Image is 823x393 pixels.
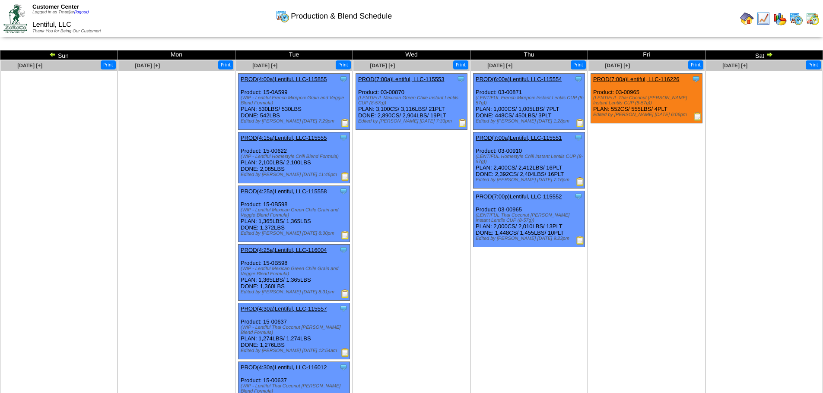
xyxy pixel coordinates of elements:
div: Edited by [PERSON_NAME] [DATE] 12:54am [241,348,350,353]
a: [DATE] [+] [605,63,630,69]
img: Production Report [341,172,350,181]
div: Product: 15-0B598 PLAN: 1,365LBS / 1,365LBS DONE: 1,360LBS [238,245,350,301]
div: (WIP - Lentiful Mexican Green Chile Grain and Veggie Blend Formula) [241,266,350,277]
div: Edited by [PERSON_NAME] [DATE] 8:30pm [241,231,350,236]
img: Production Report [341,231,350,239]
td: Fri [588,50,705,60]
td: Sun [0,50,118,60]
div: (LENTIFUL French Mirepoix Instant Lentils CUP (8-57g)) [476,95,585,106]
img: Tooltip [574,192,583,201]
div: (LENTIFUL Thai Coconut [PERSON_NAME] Instant Lentils CUP (8-57g)) [593,95,702,106]
a: PROD(4:30a)Lentiful, LLC-115557 [241,305,327,312]
div: (WIP - Lentiful Mexican Green Chile Grain and Veggie Blend Formula) [241,208,350,218]
img: Tooltip [457,75,465,83]
img: arrowright.gif [766,51,773,58]
button: Print [453,60,468,69]
button: Print [806,60,821,69]
img: graph.gif [773,12,787,25]
img: Production Report [341,119,350,127]
a: PROD(7:00a)Lentiful, LLC-115553 [358,76,444,82]
div: Edited by [PERSON_NAME] [DATE] 6:06pm [593,112,702,117]
div: Product: 03-00965 PLAN: 552CS / 555LBS / 4PLT [591,74,702,123]
img: Tooltip [574,75,583,83]
img: line_graph.gif [756,12,770,25]
button: Print [571,60,586,69]
div: Edited by [PERSON_NAME] [DATE] 1:28pm [476,119,585,124]
td: Wed [353,50,470,60]
img: Tooltip [339,363,348,371]
button: Print [101,60,116,69]
button: Print [218,60,233,69]
td: Sat [705,50,823,60]
img: Tooltip [692,75,700,83]
button: Print [336,60,351,69]
button: Print [688,60,703,69]
div: Edited by [PERSON_NAME] [DATE] 7:16pm [476,177,585,182]
div: Edited by [PERSON_NAME] [DATE] 7:29pm [241,119,350,124]
img: Tooltip [339,187,348,195]
a: [DATE] [+] [487,63,512,69]
div: (WIP - Lentiful Homestyle Chili Blend Formula) [241,154,350,159]
td: Tue [235,50,353,60]
img: Production Report [341,289,350,298]
div: Product: 15-0A599 PLAN: 530LBS / 530LBS DONE: 542LBS [238,74,350,130]
div: Product: 15-00622 PLAN: 2,100LBS / 2,100LBS DONE: 2,085LBS [238,132,350,183]
img: Tooltip [574,133,583,142]
img: Production Report [341,348,350,357]
span: Lentiful, LLC [32,21,71,28]
div: (WIP - Lentiful Thai Coconut [PERSON_NAME] Blend Formula) [241,325,350,335]
span: Logged in as Tmadjar [32,10,89,15]
a: [DATE] [+] [135,63,160,69]
div: (WIP - Lentiful French Mirepoix Grain and Veggie Blend Formula) [241,95,350,106]
div: (LENTIFUL Homestyle Chili Instant Lentils CUP (8-57g)) [476,154,585,164]
a: (logout) [74,10,89,15]
img: calendarinout.gif [806,12,820,25]
a: PROD(4:25a)Lentiful, LLC-115558 [241,188,327,195]
a: PROD(4:15a)Lentiful, LLC-115555 [241,135,327,141]
img: Production Report [576,236,585,245]
img: Tooltip [339,75,348,83]
a: PROD(7:00a)Lentiful, LLC-116226 [593,76,679,82]
img: arrowleft.gif [49,51,56,58]
a: PROD(4:25a)Lentiful, LLC-116004 [241,247,327,253]
div: Product: 15-0B598 PLAN: 1,365LBS / 1,365LBS DONE: 1,372LBS [238,186,350,242]
a: PROD(6:00a)Lentiful, LLC-115554 [476,76,562,82]
div: Edited by [PERSON_NAME] [DATE] 7:33pm [358,119,467,124]
a: [DATE] [+] [252,63,277,69]
img: calendarprod.gif [789,12,803,25]
div: (LENTIFUL Thai Coconut [PERSON_NAME] Instant Lentils CUP (8-57g)) [476,213,585,223]
img: Production Report [693,112,702,121]
div: Product: 03-00871 PLAN: 1,000CS / 1,005LBS / 7PLT DONE: 448CS / 450LBS / 3PLT [473,74,585,130]
img: Tooltip [339,245,348,254]
td: Thu [470,50,588,60]
div: Product: 15-00637 PLAN: 1,274LBS / 1,274LBS DONE: 1,276LBS [238,303,350,359]
img: Production Report [576,119,585,127]
img: calendarprod.gif [276,9,289,23]
a: [DATE] [+] [370,63,395,69]
img: Tooltip [339,133,348,142]
div: Product: 03-00870 PLAN: 3,100CS / 3,116LBS / 21PLT DONE: 2,890CS / 2,904LBS / 19PLT [356,74,467,130]
div: Product: 03-00965 PLAN: 2,000CS / 2,010LBS / 13PLT DONE: 1,448CS / 1,455LBS / 10PLT [473,191,585,247]
span: Customer Center [32,3,79,10]
img: Production Report [576,177,585,186]
div: Product: 03-00910 PLAN: 2,400CS / 2,412LBS / 16PLT DONE: 2,392CS / 2,404LBS / 16PLT [473,132,585,189]
a: PROD(7:00p)Lentiful, LLC-115552 [476,193,562,200]
span: Production & Blend Schedule [291,12,392,21]
a: [DATE] [+] [722,63,747,69]
a: PROD(7:00a)Lentiful, LLC-115551 [476,135,562,141]
div: (LENTIFUL Mexican Green Chile Instant Lentils CUP (8-57g)) [358,95,467,106]
span: Thank You for Being Our Customer! [32,29,101,34]
img: ZoRoCo_Logo(Green%26Foil)%20jpg.webp [3,4,27,33]
img: Production Report [458,119,467,127]
a: PROD(4:30a)Lentiful, LLC-116012 [241,364,327,371]
div: Edited by [PERSON_NAME] [DATE] 9:23pm [476,236,585,241]
a: [DATE] [+] [17,63,42,69]
img: home.gif [740,12,754,25]
div: Edited by [PERSON_NAME] [DATE] 11:46pm [241,172,350,177]
div: Edited by [PERSON_NAME] [DATE] 8:31pm [241,289,350,295]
